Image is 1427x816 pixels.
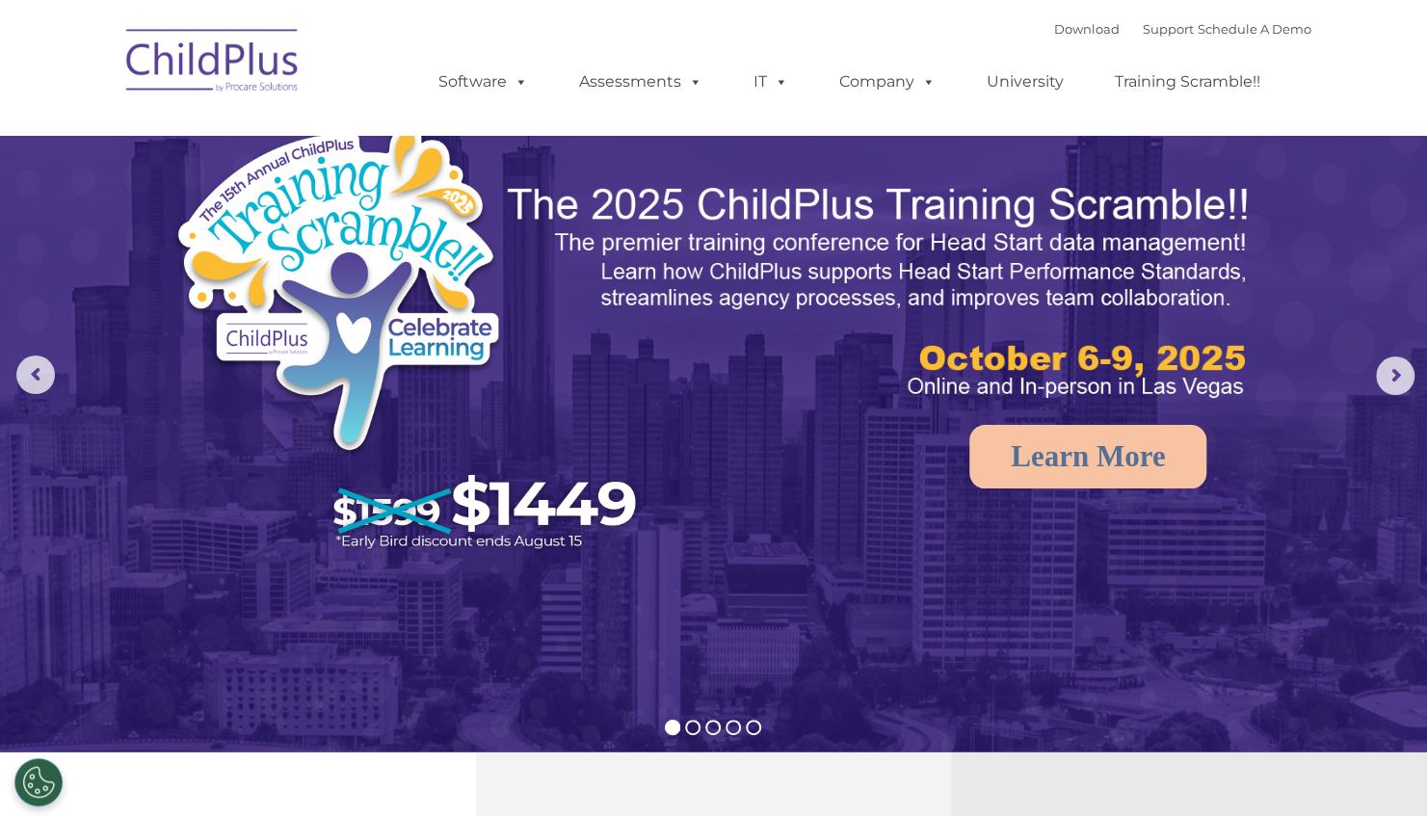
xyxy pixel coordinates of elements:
iframe: Chat Widget [1331,724,1427,816]
a: IT [734,63,807,101]
a: Support [1143,21,1194,37]
a: Assessments [560,63,722,101]
font: | [1054,21,1311,37]
a: Download [1054,21,1120,37]
img: ChildPlus by Procare Solutions [117,15,309,112]
a: Learn More [969,425,1206,488]
a: University [967,63,1083,101]
a: Schedule A Demo [1198,21,1311,37]
span: Phone number [268,206,350,221]
a: Software [419,63,547,101]
button: Cookies Settings [14,758,63,806]
a: Training Scramble!! [1096,63,1280,101]
a: Company [820,63,955,101]
span: Last name [268,127,327,142]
